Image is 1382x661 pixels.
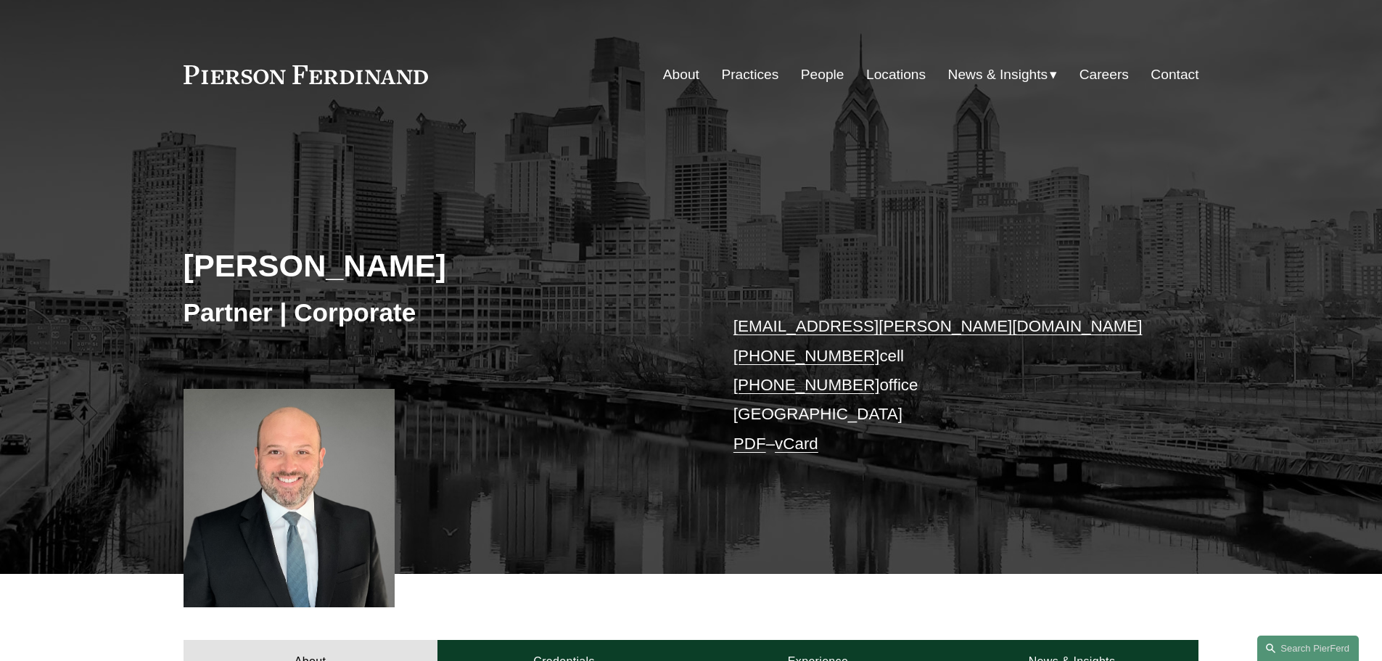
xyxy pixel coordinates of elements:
[775,435,818,453] a: vCard
[733,376,880,394] a: [PHONE_NUMBER]
[1257,636,1359,661] a: Search this site
[733,347,880,365] a: [PHONE_NUMBER]
[733,312,1156,459] p: cell office [GEOGRAPHIC_DATA] –
[948,62,1048,88] span: News & Insights
[663,61,699,89] a: About
[733,317,1143,335] a: [EMAIL_ADDRESS][PERSON_NAME][DOMAIN_NAME]
[948,61,1058,89] a: folder dropdown
[721,61,778,89] a: Practices
[1079,61,1129,89] a: Careers
[866,61,926,89] a: Locations
[733,435,766,453] a: PDF
[184,297,691,329] h3: Partner | Corporate
[801,61,844,89] a: People
[1151,61,1198,89] a: Contact
[184,247,691,284] h2: [PERSON_NAME]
